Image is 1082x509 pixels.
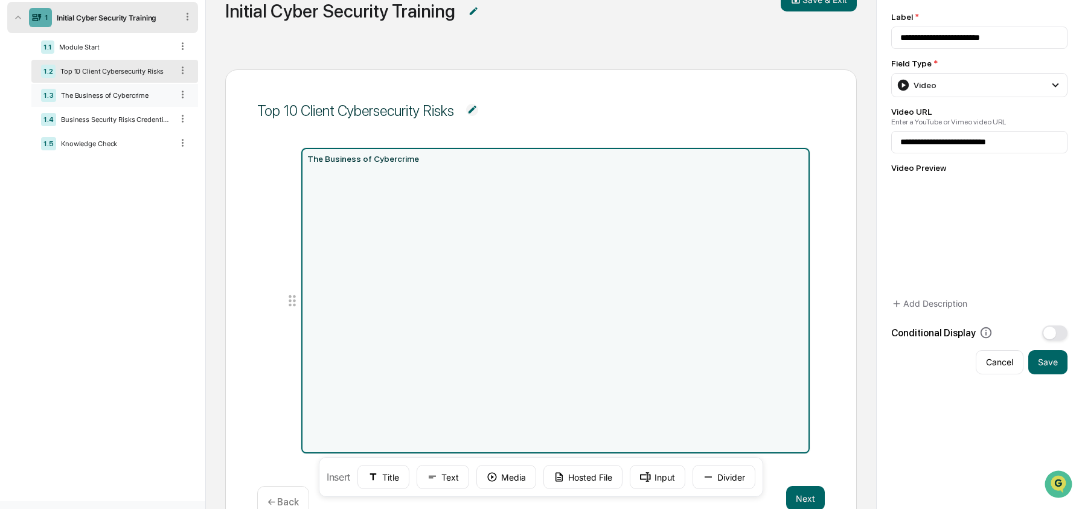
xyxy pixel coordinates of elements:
[1028,350,1068,374] button: Save
[56,67,172,75] div: Top 10 Client Cybersecurity Risks
[891,163,1068,173] div: Video Preview
[7,170,81,192] a: 🔎Data Lookup
[257,102,454,120] div: Top 10 Client Cybersecurity Risks
[120,205,146,214] span: Pylon
[1043,469,1076,502] iframe: Open customer support
[41,65,56,78] div: 1.2
[41,40,54,54] div: 1.1
[891,292,967,316] button: Add Description
[205,96,220,110] button: Start new chat
[41,89,56,102] div: 1.3
[301,148,809,453] div: The Business of Cybercrime
[52,13,177,22] div: Initial Cyber Security Training
[56,139,172,148] div: Knowledge Check
[45,13,48,22] div: 1
[417,465,469,489] button: Text
[56,91,172,100] div: The Business of Cybercrime
[891,118,1068,126] div: Enter a YouTube or Vimeo video URL
[54,43,172,51] div: Module Start
[543,465,623,489] button: Hosted File
[12,92,34,114] img: 1746055101610-c473b297-6a78-478c-a979-82029cc54cd1
[307,154,803,164] div: The Business of Cybercrime
[83,147,155,169] a: 🗄️Attestations
[897,78,936,92] div: Video
[12,153,22,163] div: 🖐️
[24,175,76,187] span: Data Lookup
[56,115,172,124] div: Business Security Risks Credential Attacks & Account Takeover Explained
[891,107,1068,117] div: Video URL
[24,152,78,164] span: Preclearance
[891,326,993,339] div: Conditional Display
[476,465,536,489] button: Media
[891,182,1068,281] iframe: Vimeo video player
[41,104,153,114] div: We're available if you need us!
[891,59,1068,68] div: Field Type
[976,350,1023,374] button: Cancel
[357,465,409,489] button: Title
[85,204,146,214] a: Powered byPylon
[693,465,755,489] button: Divider
[307,168,803,447] iframe: Vimeo video player
[467,5,479,18] img: Additional Document Icon
[630,465,685,489] button: Input
[88,153,97,163] div: 🗄️
[41,137,56,150] div: 1.5
[466,104,478,116] img: Additional Document Icon
[12,176,22,186] div: 🔎
[41,92,198,104] div: Start new chat
[12,25,220,45] p: How can we help?
[41,113,56,126] div: 1.4
[7,147,83,169] a: 🖐️Preclearance
[267,496,299,508] p: ← Back
[891,12,1068,22] div: Label
[100,152,150,164] span: Attestations
[319,457,763,497] div: Insert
